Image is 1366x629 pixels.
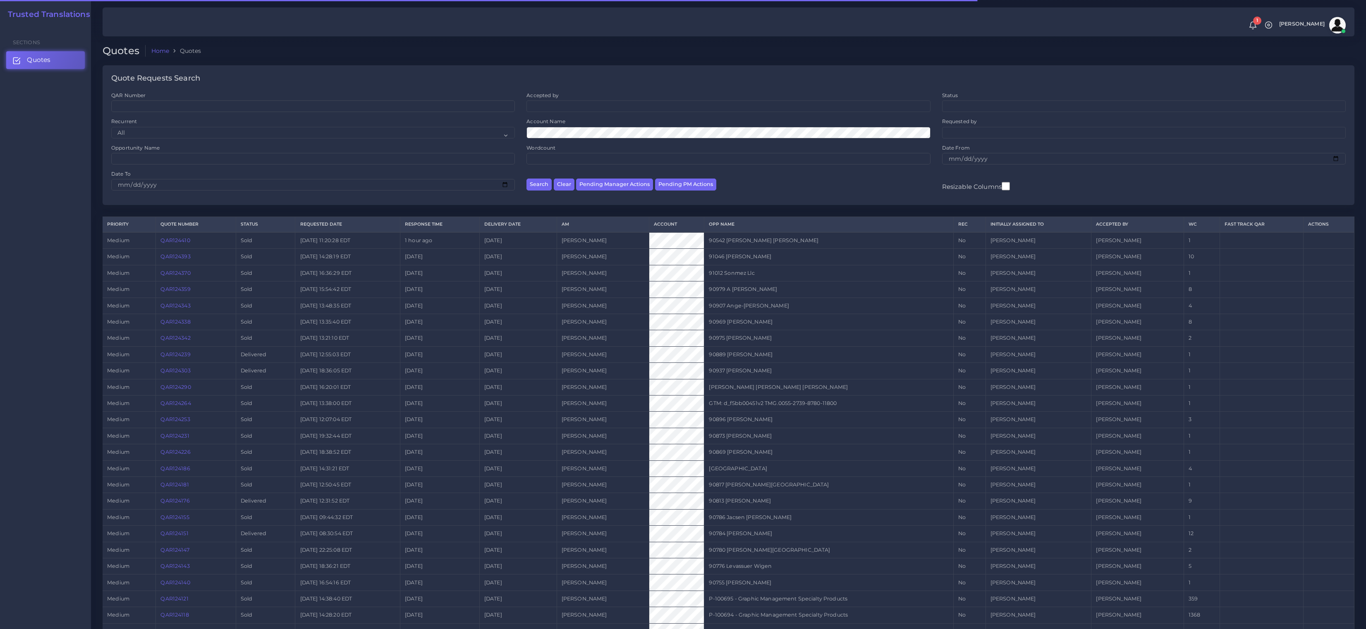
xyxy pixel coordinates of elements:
[400,477,479,493] td: [DATE]
[295,281,400,298] td: [DATE] 15:54:42 EDT
[107,563,129,569] span: medium
[704,330,954,346] td: 90975 [PERSON_NAME]
[649,217,704,232] th: Account
[953,217,986,232] th: REC
[655,179,716,191] button: Pending PM Actions
[2,10,90,19] a: Trusted Translations
[479,428,557,444] td: [DATE]
[107,400,129,406] span: medium
[942,118,977,125] label: Requested by
[704,526,954,542] td: 90784 [PERSON_NAME]
[953,395,986,411] td: No
[295,232,400,249] td: [DATE] 11:20:28 EDT
[1184,460,1220,477] td: 4
[295,346,400,362] td: [DATE] 12:55:03 EDT
[557,526,649,542] td: [PERSON_NAME]
[1091,428,1184,444] td: [PERSON_NAME]
[557,428,649,444] td: [PERSON_NAME]
[400,493,479,509] td: [DATE]
[986,428,1091,444] td: [PERSON_NAME]
[295,542,400,558] td: [DATE] 22:25:08 EDT
[1091,412,1184,428] td: [PERSON_NAME]
[1184,330,1220,346] td: 2
[160,367,190,374] a: QAR124303
[236,444,295,460] td: Sold
[107,237,129,243] span: medium
[107,335,129,341] span: medium
[986,379,1091,395] td: [PERSON_NAME]
[295,526,400,542] td: [DATE] 08:30:54 EDT
[1184,526,1220,542] td: 12
[236,265,295,281] td: Sold
[557,460,649,477] td: [PERSON_NAME]
[1091,542,1184,558] td: [PERSON_NAME]
[1303,217,1354,232] th: Actions
[1091,217,1184,232] th: Accepted by
[479,542,557,558] td: [DATE]
[1091,395,1184,411] td: [PERSON_NAME]
[953,314,986,330] td: No
[986,509,1091,525] td: [PERSON_NAME]
[557,363,649,379] td: [PERSON_NAME]
[557,477,649,493] td: [PERSON_NAME]
[953,249,986,265] td: No
[704,395,954,411] td: GTM: d_f5bb00451v2 TMG.0055-2739-8780-11800
[295,460,400,477] td: [DATE] 14:31:21 EDT
[986,346,1091,362] td: [PERSON_NAME]
[107,449,129,455] span: medium
[1091,232,1184,249] td: [PERSON_NAME]
[953,509,986,525] td: No
[400,444,479,460] td: [DATE]
[1184,249,1220,265] td: 10
[1184,217,1220,232] th: WC
[986,460,1091,477] td: [PERSON_NAME]
[400,428,479,444] td: [DATE]
[6,51,85,69] a: Quotes
[1091,249,1184,265] td: [PERSON_NAME]
[479,346,557,362] td: [DATE]
[236,232,295,249] td: Sold
[107,253,129,260] span: medium
[1279,21,1325,27] span: [PERSON_NAME]
[1091,298,1184,314] td: [PERSON_NAME]
[986,265,1091,281] td: [PERSON_NAME]
[526,118,565,125] label: Account Name
[986,314,1091,330] td: [PERSON_NAME]
[557,232,649,249] td: [PERSON_NAME]
[295,265,400,281] td: [DATE] 16:36:29 EDT
[704,281,954,298] td: 90979 A [PERSON_NAME]
[986,232,1091,249] td: [PERSON_NAME]
[236,428,295,444] td: Sold
[704,558,954,574] td: 90776 Levassuer Wigen
[986,363,1091,379] td: [PERSON_NAME]
[400,558,479,574] td: [DATE]
[160,449,190,455] a: QAR124226
[479,265,557,281] td: [DATE]
[111,92,146,99] label: QAR Number
[1091,330,1184,346] td: [PERSON_NAME]
[1184,509,1220,525] td: 1
[160,563,189,569] a: QAR124143
[953,558,986,574] td: No
[986,249,1091,265] td: [PERSON_NAME]
[704,314,954,330] td: 90969 [PERSON_NAME]
[1091,314,1184,330] td: [PERSON_NAME]
[953,526,986,542] td: No
[400,314,479,330] td: [DATE]
[704,412,954,428] td: 90896 [PERSON_NAME]
[160,530,188,536] a: QAR124151
[1184,265,1220,281] td: 1
[704,542,954,558] td: 90780 [PERSON_NAME][GEOGRAPHIC_DATA]
[400,526,479,542] td: [DATE]
[986,281,1091,298] td: [PERSON_NAME]
[400,249,479,265] td: [DATE]
[107,514,129,520] span: medium
[107,303,129,309] span: medium
[704,346,954,362] td: 90889 [PERSON_NAME]
[986,217,1091,232] th: Initially Assigned to
[557,444,649,460] td: [PERSON_NAME]
[295,395,400,411] td: [DATE] 13:38:00 EDT
[1246,21,1260,30] a: 1
[236,363,295,379] td: Delivered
